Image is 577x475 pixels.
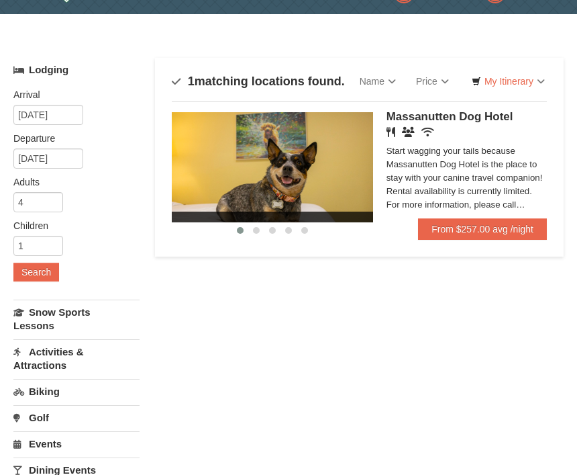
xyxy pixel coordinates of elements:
i: Restaurant [386,127,395,137]
label: Adults [13,175,129,189]
a: Name [350,68,406,95]
span: Massanutten Dog Hotel [386,110,513,123]
h4: matching locations found. [172,75,345,88]
a: Snow Sports Lessons [13,300,140,338]
a: Activities & Attractions [13,339,140,378]
a: Biking [13,379,140,404]
a: Golf [13,405,140,430]
i: Banquet Facilities [402,127,415,137]
label: Arrival [13,88,129,101]
div: Start wagging your tails because Massanutten Dog Hotel is the place to stay with your canine trav... [386,144,547,212]
i: Wireless Internet (free) [421,127,434,137]
a: Events [13,431,140,456]
span: 1 [188,75,195,88]
a: Lodging [13,58,140,82]
label: Children [13,219,129,232]
a: From $257.00 avg /night [418,218,547,240]
a: My Itinerary [463,71,554,91]
a: Price [406,68,459,95]
label: Departure [13,132,129,145]
button: Search [13,263,59,282]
